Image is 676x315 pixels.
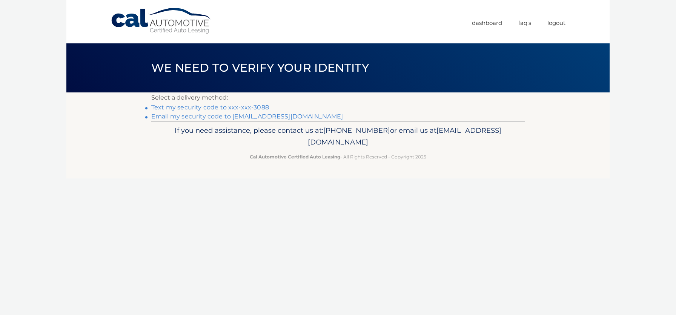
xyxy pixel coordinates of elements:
[151,113,343,120] a: Email my security code to [EMAIL_ADDRESS][DOMAIN_NAME]
[547,17,565,29] a: Logout
[156,124,520,149] p: If you need assistance, please contact us at: or email us at
[156,153,520,161] p: - All Rights Reserved - Copyright 2025
[151,104,269,111] a: Text my security code to xxx-xxx-3088
[151,92,525,103] p: Select a delivery method:
[323,126,390,135] span: [PHONE_NUMBER]
[250,154,340,160] strong: Cal Automotive Certified Auto Leasing
[518,17,531,29] a: FAQ's
[111,8,212,34] a: Cal Automotive
[472,17,502,29] a: Dashboard
[151,61,369,75] span: We need to verify your identity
